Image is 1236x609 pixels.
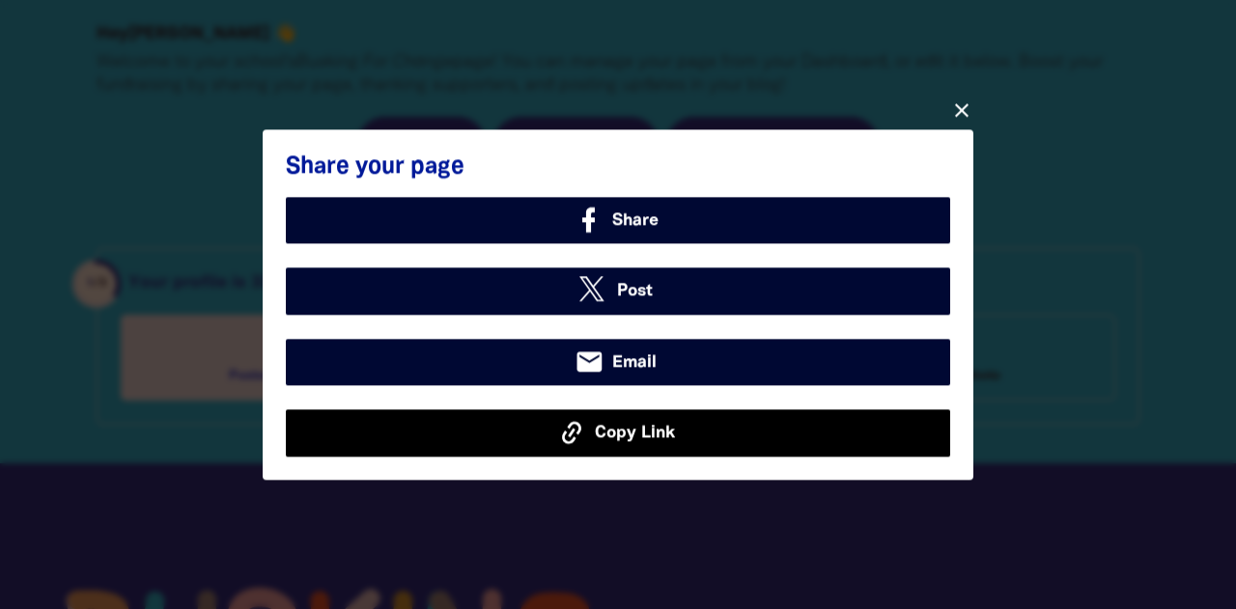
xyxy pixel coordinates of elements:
[612,349,657,374] span: Email
[286,152,950,181] h3: Share your page
[595,421,675,446] span: Copy Link
[286,410,950,457] button: Copy Link
[286,197,950,243] a: Share
[286,339,950,385] a: emailEmail
[950,98,973,122] button: close
[286,268,950,315] a: Post
[612,208,659,233] span: Share
[617,279,653,304] span: Post
[575,347,604,377] i: email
